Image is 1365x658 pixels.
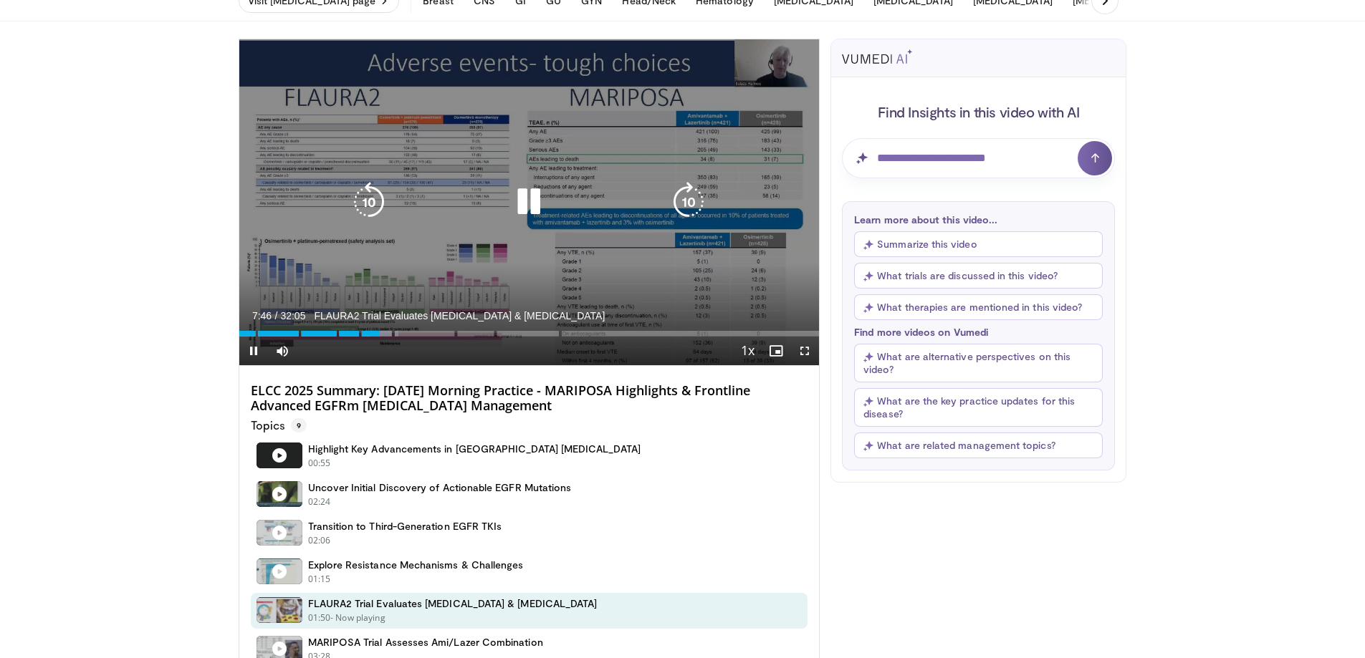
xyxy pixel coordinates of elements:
[854,294,1103,320] button: What therapies are mentioned in this video?
[854,213,1103,226] p: Learn more about this video...
[308,558,524,571] h4: Explore Resistance Mechanisms & Challenges
[280,310,305,321] span: 32:05
[251,383,808,414] h4: ELCC 2025 Summary: [DATE] Morning Practice - MARIPOSA Highlights & Frontline Advanced EGFRm [MEDI...
[308,481,572,494] h4: Uncover Initial Discovery of Actionable EGFR Mutations
[308,442,641,455] h4: Highlight Key Advancements in [GEOGRAPHIC_DATA] [MEDICAL_DATA]
[854,326,1103,338] p: Find more videos on Vumedi
[239,331,820,337] div: Progress Bar
[330,611,385,624] p: - Now playing
[268,337,297,365] button: Mute
[733,337,762,365] button: Playback Rate
[252,310,272,321] span: 7:46
[251,418,307,432] p: Topics
[308,457,331,470] p: 00:55
[308,495,331,508] p: 02:24
[239,39,820,366] video-js: Video Player
[854,432,1103,458] button: What are related management topics?
[842,49,912,64] img: vumedi-ai-logo.svg
[308,534,331,547] p: 02:06
[275,310,278,321] span: /
[854,263,1103,289] button: What trials are discussed in this video?
[854,231,1103,257] button: Summarize this video
[314,309,605,322] span: FLAURA2 Trial Evaluates [MEDICAL_DATA] & [MEDICAL_DATA]
[239,337,268,365] button: Pause
[308,611,331,624] p: 01:50
[308,636,543,649] h4: MARIPOSA Trial Assesses Ami/Lazer Combination
[854,344,1103,382] button: What are alternative perspectives on this video?
[308,573,331,586] p: 01:15
[854,388,1103,427] button: What are the key practice updates for this disease?
[308,597,598,610] h4: FLAURA2 Trial Evaluates [MEDICAL_DATA] & [MEDICAL_DATA]
[308,520,502,533] h4: Transition to Third-Generation EGFR TKIs
[790,337,819,365] button: Fullscreen
[842,102,1115,121] h4: Find Insights in this video with AI
[291,418,307,432] span: 9
[762,337,790,365] button: Enable picture-in-picture mode
[842,138,1115,178] input: Question for AI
